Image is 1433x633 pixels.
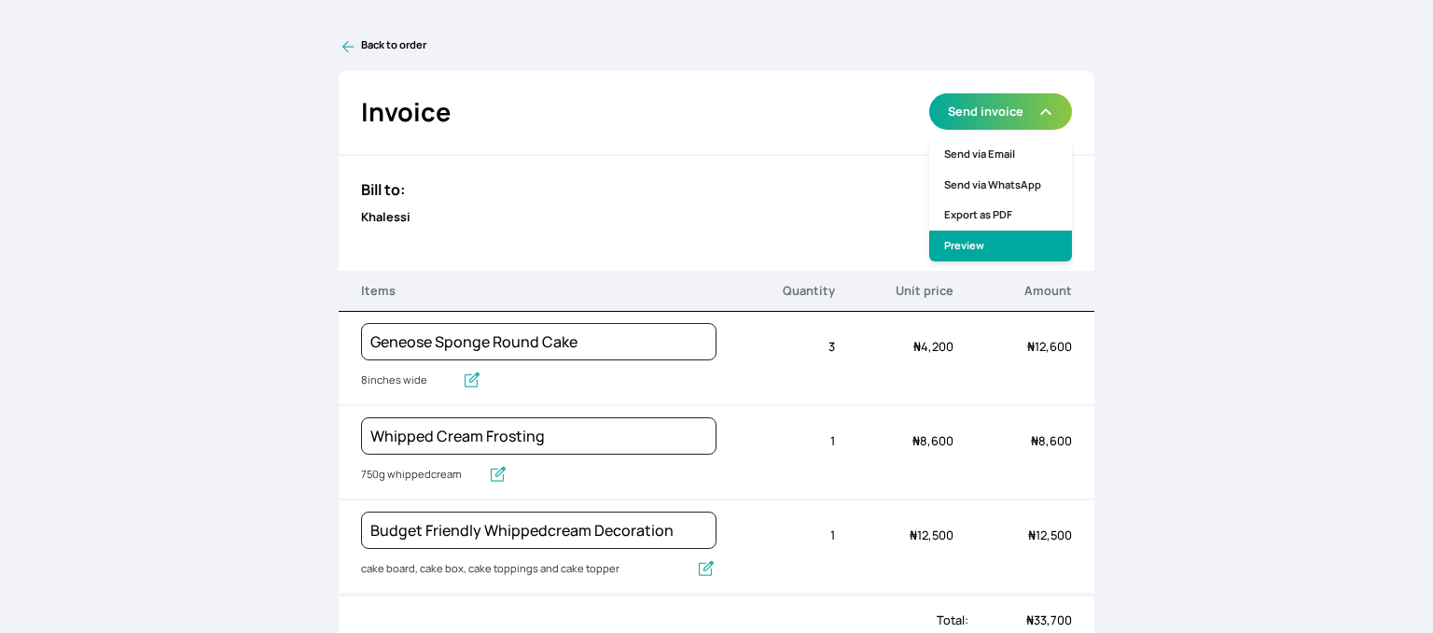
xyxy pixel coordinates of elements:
[361,208,410,225] b: Khalessi
[361,178,1073,201] h3: Bill to:
[716,515,835,556] div: 1
[1027,338,1072,355] span: 12,600
[1027,338,1035,355] span: ₦
[1026,612,1072,628] span: 33,700
[361,557,689,582] input: Add description
[716,421,835,461] div: 1
[913,338,953,355] span: 4,200
[1028,527,1072,543] span: 12,500
[912,432,920,449] span: ₦
[716,327,835,367] div: 3
[913,338,921,355] span: ₦
[910,527,953,543] span: 12,500
[716,282,835,300] p: Quantity
[1026,612,1034,628] span: ₦
[361,282,716,300] p: Items
[929,200,1072,231] a: Export as PDF
[953,282,1072,300] p: Amount
[339,612,969,629] div: Total:
[929,139,1072,170] a: Send via Email
[929,93,1072,130] button: Send invoice
[835,282,953,300] p: Unit price
[1028,527,1036,543] span: ₦
[1031,432,1072,449] span: 8,600
[361,369,454,393] input: Add description
[912,432,953,449] span: 8,600
[910,527,917,543] span: ₦
[1031,432,1038,449] span: ₦
[929,231,1072,261] a: Preview
[361,93,451,132] h2: Invoice
[339,37,1095,56] a: Back to order
[929,170,1072,201] a: Send via WhatsApp
[361,463,480,487] input: Add description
